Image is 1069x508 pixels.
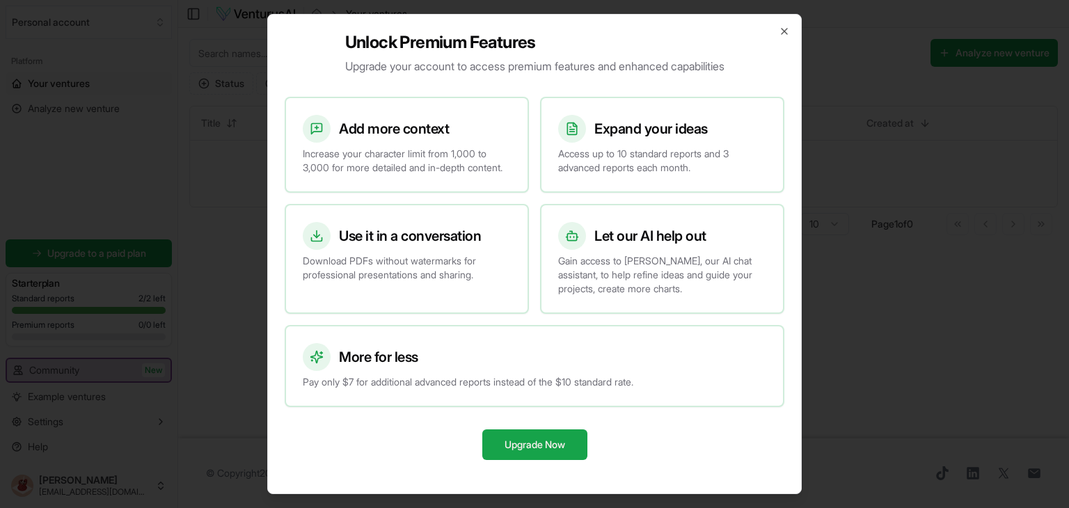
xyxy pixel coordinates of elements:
button: Upgrade Now [482,429,587,460]
p: Pay only $7 for additional advanced reports instead of the $10 standard rate. [303,375,766,389]
h3: Let our AI help out [594,226,706,246]
h3: Add more context [339,119,449,138]
p: Download PDFs without watermarks for professional presentations and sharing. [303,254,511,282]
h3: Expand your ideas [594,119,708,138]
h2: Unlock Premium Features [345,31,724,54]
h3: Use it in a conversation [339,226,481,246]
p: Upgrade your account to access premium features and enhanced capabilities [345,58,724,74]
h3: More for less [339,347,418,367]
p: Increase your character limit from 1,000 to 3,000 for more detailed and in-depth content. [303,147,511,175]
p: Gain access to [PERSON_NAME], our AI chat assistant, to help refine ideas and guide your projects... [558,254,766,296]
p: Access up to 10 standard reports and 3 advanced reports each month. [558,147,766,175]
